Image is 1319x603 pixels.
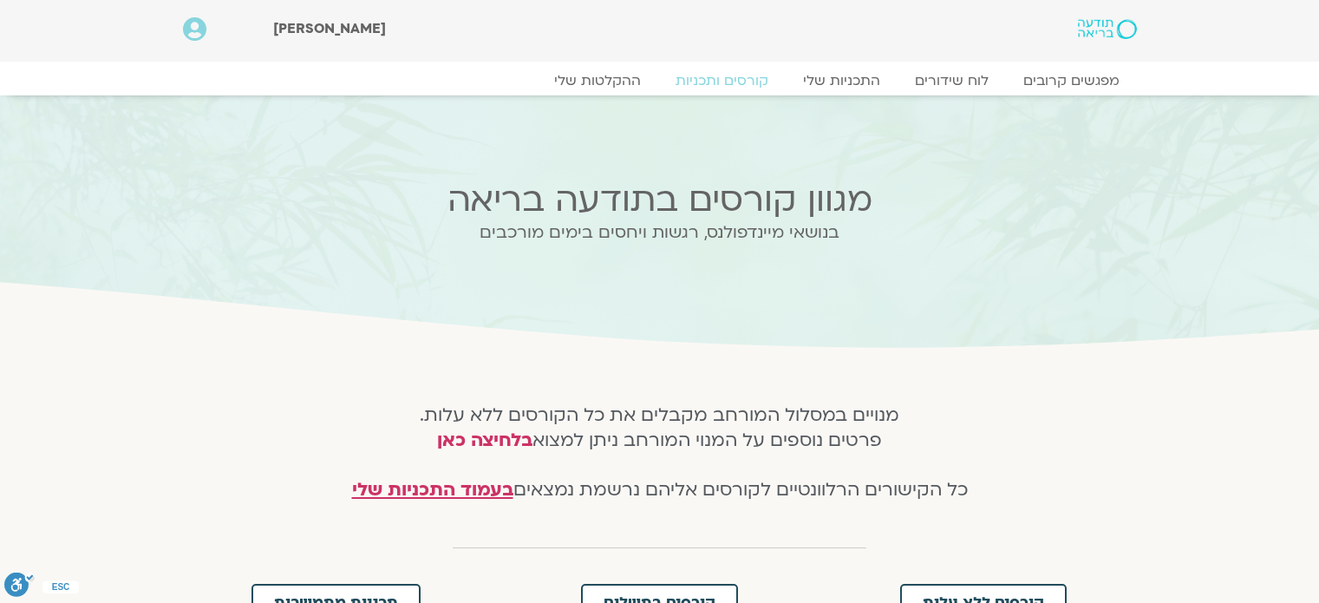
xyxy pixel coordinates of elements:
[320,223,1000,242] h2: בנושאי מיינדפולנס, רגשות ויחסים בימים מורכבים
[658,72,786,89] a: קורסים ותכניות
[786,72,898,89] a: התכניות שלי
[437,428,532,453] a: בלחיצה כאן
[898,72,1006,89] a: לוח שידורים
[331,403,988,503] h4: מנויים במסלול המורחב מקבלים את כל הקורסים ללא עלות. פרטים נוספים על המנוי המורחב ניתן למצוא כל הק...
[273,19,386,38] span: [PERSON_NAME]
[183,72,1137,89] nav: Menu
[352,477,513,502] a: בעמוד התכניות שלי
[1006,72,1137,89] a: מפגשים קרובים
[537,72,658,89] a: ההקלטות שלי
[320,180,1000,220] h2: מגוון קורסים בתודעה בריאה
